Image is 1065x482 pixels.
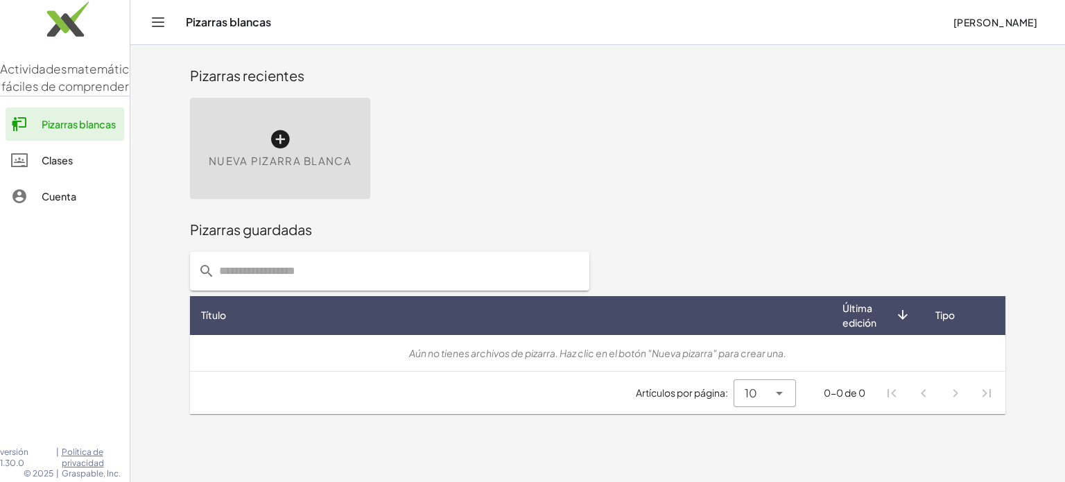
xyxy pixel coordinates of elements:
button: [PERSON_NAME] [942,10,1048,35]
button: Cambiar navegación [147,11,169,33]
font: [PERSON_NAME] [953,16,1037,28]
font: Cuenta [42,190,76,203]
a: Política de privacidad [62,447,130,468]
font: © 2025 [24,468,53,479]
font: Tipo [935,309,955,321]
i: prepended action [198,263,215,279]
font: Nueva pizarra blanca [209,154,352,167]
font: Clases [42,154,73,166]
a: Clases [6,144,124,177]
font: | [56,447,59,457]
font: Aún no tienes archivos de pizarra. Haz clic en el botón "Nueva pizarra" para crear una. [409,347,786,359]
font: 10 [745,386,757,400]
font: | [56,468,59,479]
font: Última edición [842,302,876,329]
span: Artículos por página: [636,386,734,400]
font: Pizarras blancas [42,118,116,130]
a: Cuenta [6,180,124,213]
font: Pizarras recientes [190,67,304,84]
font: Graspable, Inc. [62,468,121,479]
font: Política de privacidad [62,447,104,468]
font: matemáticas fáciles de comprender [1,61,143,94]
font: Pizarras guardadas [190,221,312,238]
font: Artículos por página: [636,386,728,399]
a: Pizarras blancas [6,107,124,141]
nav: Navegación de paginación [876,377,1003,409]
font: Título [201,309,226,321]
font: 0-0 de 0 [824,386,865,399]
